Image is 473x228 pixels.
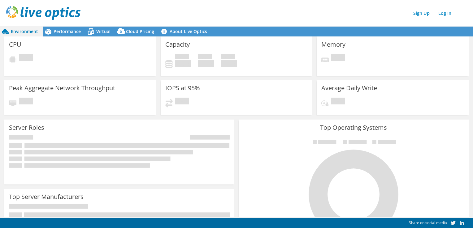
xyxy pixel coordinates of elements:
[243,124,464,131] h3: Top Operating Systems
[410,9,433,18] a: Sign Up
[19,98,33,106] span: Pending
[198,54,212,60] span: Free
[435,9,454,18] a: Log In
[331,54,345,62] span: Pending
[11,28,38,34] span: Environment
[221,60,237,67] h4: 0 GiB
[159,27,212,36] a: About Live Optics
[126,28,154,34] span: Cloud Pricing
[96,28,111,34] span: Virtual
[321,41,345,48] h3: Memory
[331,98,345,106] span: Pending
[9,41,21,48] h3: CPU
[175,60,191,67] h4: 0 GiB
[321,85,377,91] h3: Average Daily Write
[9,85,115,91] h3: Peak Aggregate Network Throughput
[198,60,214,67] h4: 0 GiB
[19,54,33,62] span: Pending
[9,193,84,200] h3: Top Server Manufacturers
[165,41,190,48] h3: Capacity
[409,220,447,225] span: Share on social media
[9,124,44,131] h3: Server Roles
[221,54,235,60] span: Total
[175,54,189,60] span: Used
[6,6,80,20] img: live_optics_svg.svg
[175,98,189,106] span: Pending
[165,85,200,91] h3: IOPS at 95%
[54,28,81,34] span: Performance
